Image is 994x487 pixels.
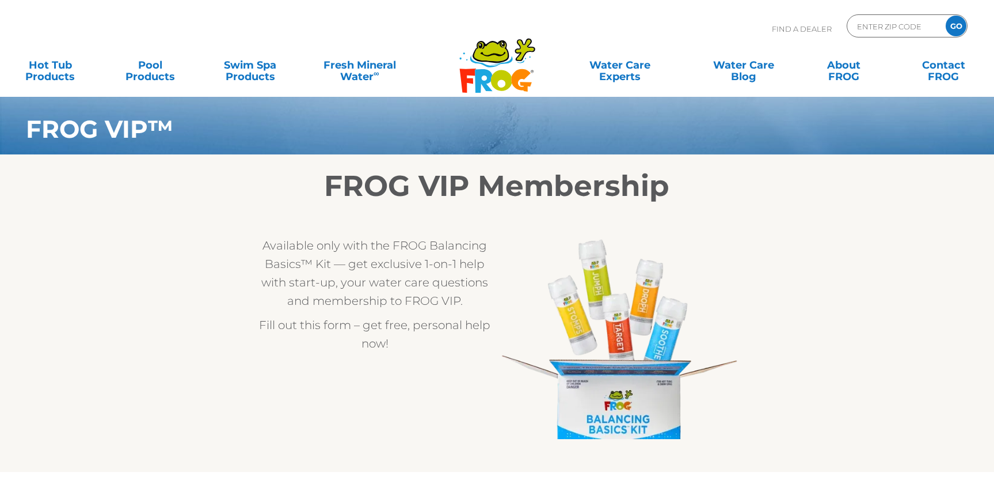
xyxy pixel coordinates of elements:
[557,54,683,77] a: Water CareExperts
[946,16,966,36] input: GO
[172,169,822,203] h2: FROG VIP Membership
[374,69,379,78] sup: ∞
[905,54,982,77] a: ContactFROG
[211,54,289,77] a: Swim SpaProducts
[705,54,783,77] a: Water CareBlog
[253,316,497,353] p: Fill out this form – get free, personal help now!
[12,54,89,77] a: Hot TubProducts
[26,115,595,143] h1: FROG VIP™
[772,14,832,43] p: Find A Dealer
[805,54,883,77] a: AboutFROG
[497,218,741,439] img: Balancing-Basics-Box-Open
[112,54,189,77] a: PoolProducts
[253,236,497,310] p: Available only with the FROG Balancing Basics™ Kit — get exclusive 1-on-1 help with start-up, you...
[311,54,409,77] a: Fresh MineralWater∞
[453,23,542,93] img: Frog Products Logo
